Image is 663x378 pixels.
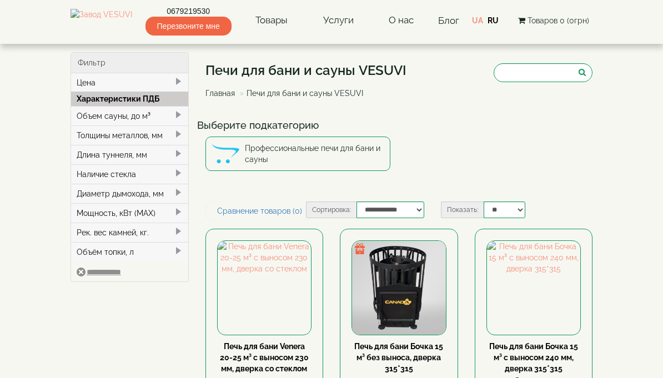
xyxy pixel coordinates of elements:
img: gift [354,243,365,254]
div: Объем сауны, до м³ [71,106,188,125]
a: Сравнение товаров (0) [205,201,314,220]
img: Печь для бани Venera 20-25 м³ с выносом 230 мм, дверка со стеклом [218,241,312,335]
img: Печь для бани Бочка 15 м³ без выноса, дверка 315*315 [352,241,446,335]
span: Товаров 0 (0грн) [528,16,589,25]
li: Печи для бани и сауны VESUVI [237,88,363,99]
a: Услуги [312,8,365,33]
a: Печь для бани Venera 20-25 м³ с выносом 230 мм, дверка со стеклом [220,342,309,373]
label: Показать: [441,201,484,218]
label: Сортировка: [306,201,356,218]
a: Печь для бани Бочка 15 м³ без выноса, дверка 315*315 [354,342,443,373]
a: Профессиональные печи для бани и сауны Профессиональные печи для бани и сауны [205,137,391,171]
div: Цена [71,73,188,92]
div: Толщины металлов, мм [71,125,188,145]
h1: Печи для бани и сауны VESUVI [205,63,406,78]
a: Главная [205,89,235,98]
div: Фильтр [71,53,188,73]
a: Печь для бани Бочка 15 м³ с выносом 240 мм, дверка 315*315 [489,342,578,373]
img: Завод VESUVI [71,9,132,32]
div: Рек. вес камней, кг. [71,223,188,242]
div: Объём топки, л [71,242,188,261]
button: Товаров 0 (0грн) [515,14,592,27]
div: Мощность, кВт (MAX) [71,203,188,223]
a: 0679219530 [145,6,232,17]
div: Наличие стекла [71,164,188,184]
h4: Выберите подкатегорию [197,120,601,131]
div: Диаметр дымохода, мм [71,184,188,203]
img: Профессиональные печи для бани и сауны [212,140,239,168]
div: Характеристики ПДБ [71,92,188,106]
a: RU [488,16,499,25]
img: Печь для бани Бочка 15 м³ с выносом 240 мм, дверка 315*315 [487,241,581,335]
a: UA [472,16,483,25]
span: Перезвоните мне [145,17,232,36]
a: Блог [438,15,459,26]
div: Длина туннеля, мм [71,145,188,164]
a: Товары [244,8,299,33]
a: О нас [378,8,425,33]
